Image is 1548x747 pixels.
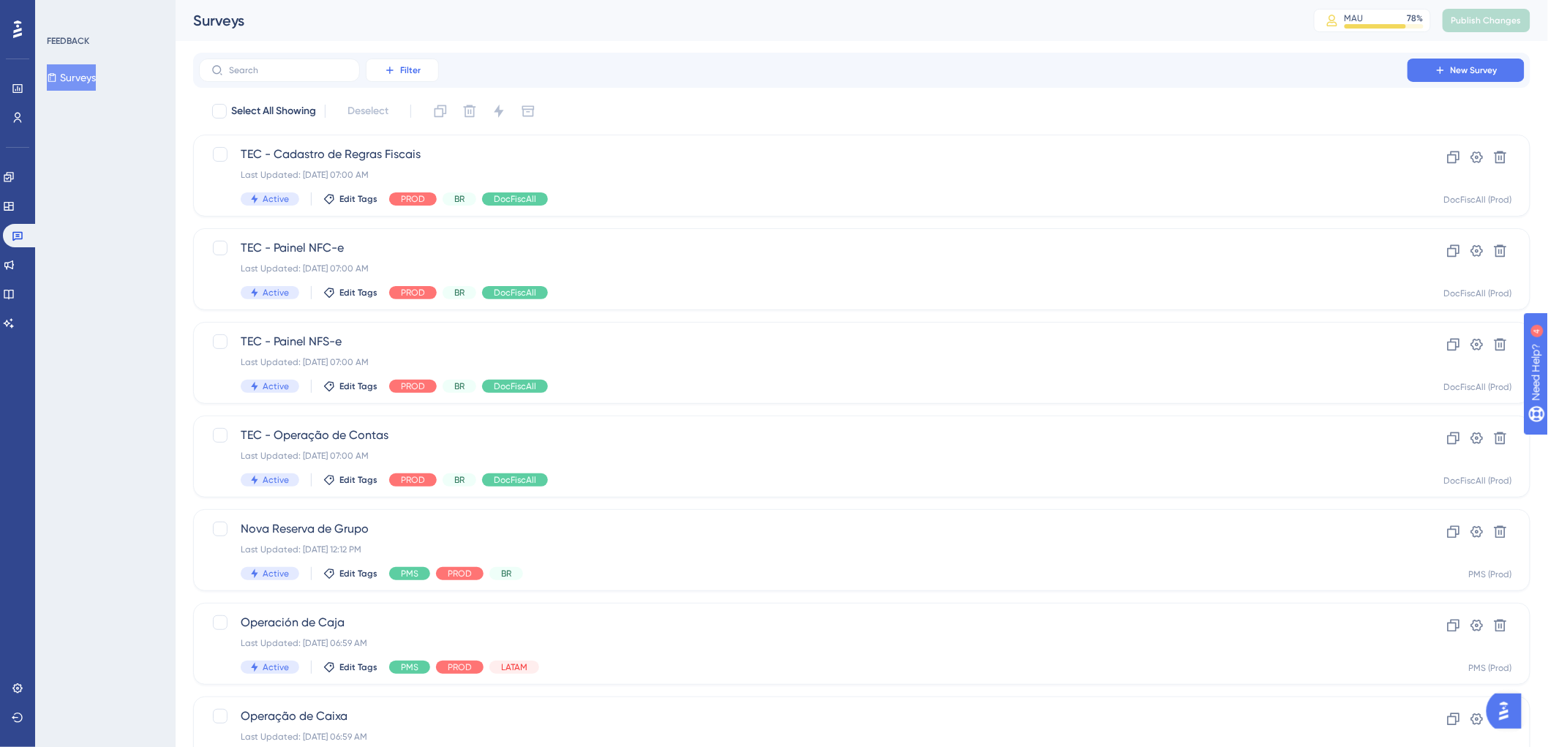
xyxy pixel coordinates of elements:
[1444,381,1512,393] div: DocFiscAll (Prod)
[47,64,96,91] button: Surveys
[454,380,465,392] span: BR
[501,568,511,579] span: BR
[101,7,105,19] div: 4
[323,193,377,205] button: Edit Tags
[454,193,465,205] span: BR
[241,169,1366,181] div: Last Updated: [DATE] 07:00 AM
[401,474,425,486] span: PROD
[323,287,377,299] button: Edit Tags
[448,568,472,579] span: PROD
[1443,9,1530,32] button: Publish Changes
[34,4,91,21] span: Need Help?
[501,661,527,673] span: LATAM
[241,356,1366,368] div: Last Updated: [DATE] 07:00 AM
[1408,59,1525,82] button: New Survey
[339,380,377,392] span: Edit Tags
[231,102,316,120] span: Select All Showing
[241,707,1366,725] span: Operação de Caixa
[263,287,289,299] span: Active
[1345,12,1364,24] div: MAU
[347,102,388,120] span: Deselect
[263,380,289,392] span: Active
[263,661,289,673] span: Active
[401,193,425,205] span: PROD
[339,661,377,673] span: Edit Tags
[241,239,1366,257] span: TEC - Painel NFC-e
[229,65,347,75] input: Search
[448,661,472,673] span: PROD
[494,380,536,392] span: DocFiscAll
[366,59,439,82] button: Filter
[263,474,289,486] span: Active
[1408,12,1424,24] div: 78 %
[454,474,465,486] span: BR
[339,287,377,299] span: Edit Tags
[241,614,1366,631] span: Operación de Caja
[339,474,377,486] span: Edit Tags
[323,474,377,486] button: Edit Tags
[494,474,536,486] span: DocFiscAll
[1444,475,1512,487] div: DocFiscAll (Prod)
[241,637,1366,649] div: Last Updated: [DATE] 06:59 AM
[494,193,536,205] span: DocFiscAll
[241,263,1366,274] div: Last Updated: [DATE] 07:00 AM
[1444,194,1512,206] div: DocFiscAll (Prod)
[323,661,377,673] button: Edit Tags
[1451,64,1498,76] span: New Survey
[241,146,1366,163] span: TEC - Cadastro de Regras Fiscais
[339,193,377,205] span: Edit Tags
[323,380,377,392] button: Edit Tags
[334,98,402,124] button: Deselect
[263,193,289,205] span: Active
[263,568,289,579] span: Active
[241,731,1366,743] div: Last Updated: [DATE] 06:59 AM
[241,450,1366,462] div: Last Updated: [DATE] 07:00 AM
[494,287,536,299] span: DocFiscAll
[401,380,425,392] span: PROD
[1444,288,1512,299] div: DocFiscAll (Prod)
[241,520,1366,538] span: Nova Reserva de Grupo
[241,544,1366,555] div: Last Updated: [DATE] 12:12 PM
[1469,662,1512,674] div: PMS (Prod)
[241,333,1366,350] span: TEC - Painel NFS-e
[1469,568,1512,580] div: PMS (Prod)
[323,568,377,579] button: Edit Tags
[454,287,465,299] span: BR
[241,427,1366,444] span: TEC - Operação de Contas
[1451,15,1522,26] span: Publish Changes
[1487,689,1530,733] iframe: UserGuiding AI Assistant Launcher
[193,10,1277,31] div: Surveys
[401,568,418,579] span: PMS
[339,568,377,579] span: Edit Tags
[401,287,425,299] span: PROD
[47,35,89,47] div: FEEDBACK
[400,64,421,76] span: Filter
[401,661,418,673] span: PMS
